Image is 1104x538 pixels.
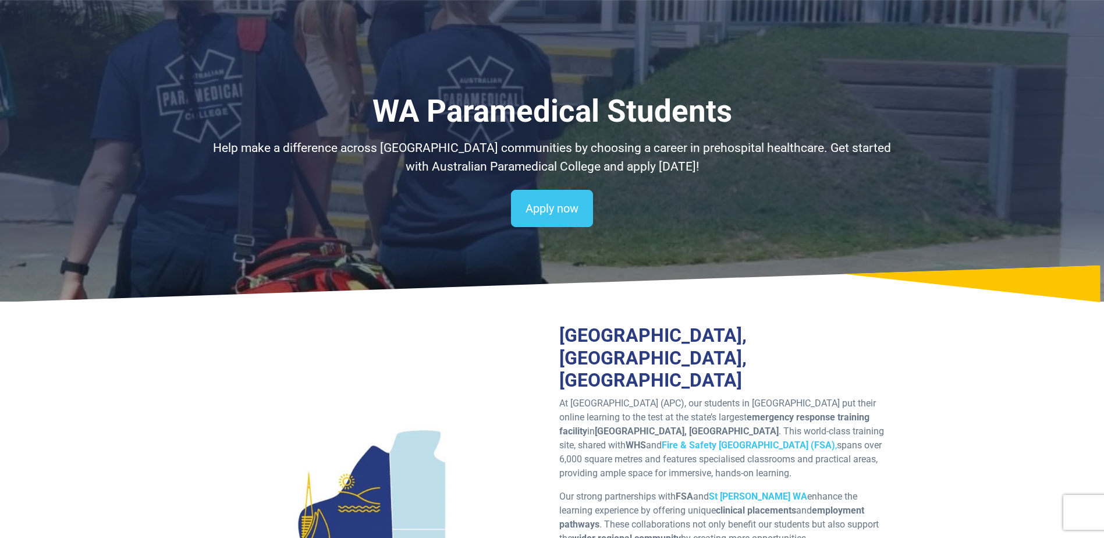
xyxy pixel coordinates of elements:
[716,505,796,516] strong: clinical placements
[676,491,693,502] strong: FSA
[662,440,837,451] a: Fire & Safety [GEOGRAPHIC_DATA] (FSA),
[595,426,779,437] strong: [GEOGRAPHIC_DATA], [GEOGRAPHIC_DATA]
[559,324,893,391] h2: [GEOGRAPHIC_DATA], [GEOGRAPHIC_DATA], [GEOGRAPHIC_DATA]
[559,412,869,437] strong: emergency response training facility
[662,440,835,451] strong: Fire & Safety [GEOGRAPHIC_DATA] (FSA)
[559,505,864,530] strong: employment pathways
[626,440,646,451] strong: WHS
[559,397,893,480] p: At [GEOGRAPHIC_DATA] (APC), our students in [GEOGRAPHIC_DATA] put their online learning to the te...
[212,139,893,176] p: Help make a difference across [GEOGRAPHIC_DATA] communities by choosing a career in prehospital h...
[709,491,807,502] a: St [PERSON_NAME] WA
[212,93,893,130] h1: WA Paramedical Students
[511,190,593,227] a: Apply now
